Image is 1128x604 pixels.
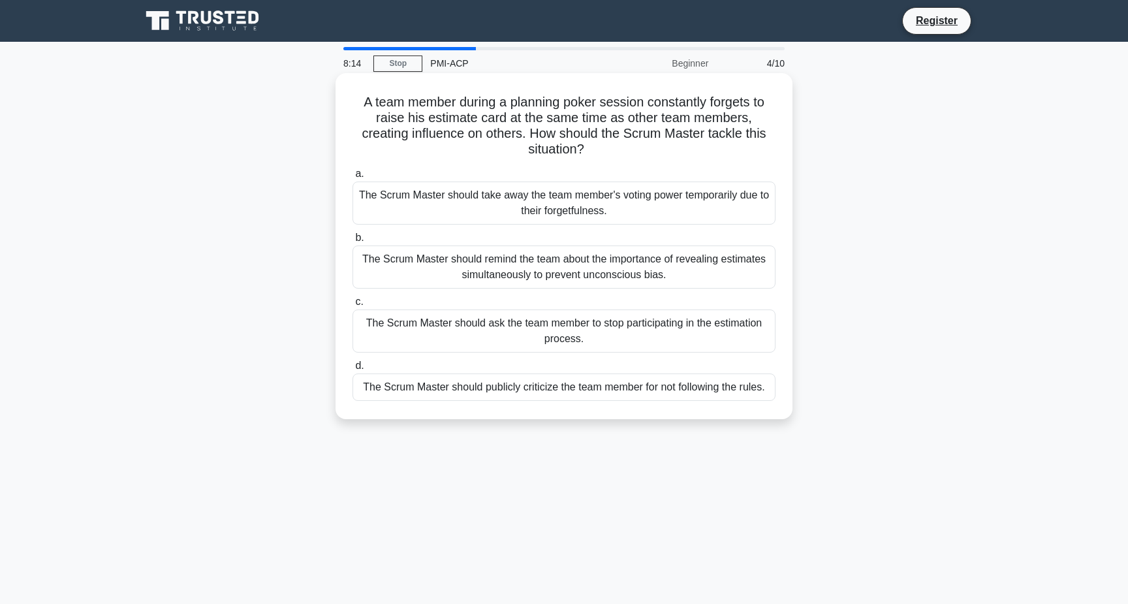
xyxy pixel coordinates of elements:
a: Register [908,12,965,29]
div: Beginner [602,50,716,76]
h5: A team member during a planning poker session constantly forgets to raise his estimate card at th... [351,94,777,158]
div: 8:14 [336,50,373,76]
span: c. [355,296,363,307]
span: a. [355,168,364,179]
span: d. [355,360,364,371]
span: b. [355,232,364,243]
div: 4/10 [716,50,792,76]
div: The Scrum Master should take away the team member's voting power temporarily due to their forgetf... [352,182,775,225]
div: The Scrum Master should remind the team about the importance of revealing estimates simultaneousl... [352,246,775,289]
div: PMI-ACP [422,50,602,76]
div: The Scrum Master should ask the team member to stop participating in the estimation process. [352,310,775,353]
div: The Scrum Master should publicly criticize the team member for not following the rules. [352,374,775,401]
a: Stop [373,56,422,72]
